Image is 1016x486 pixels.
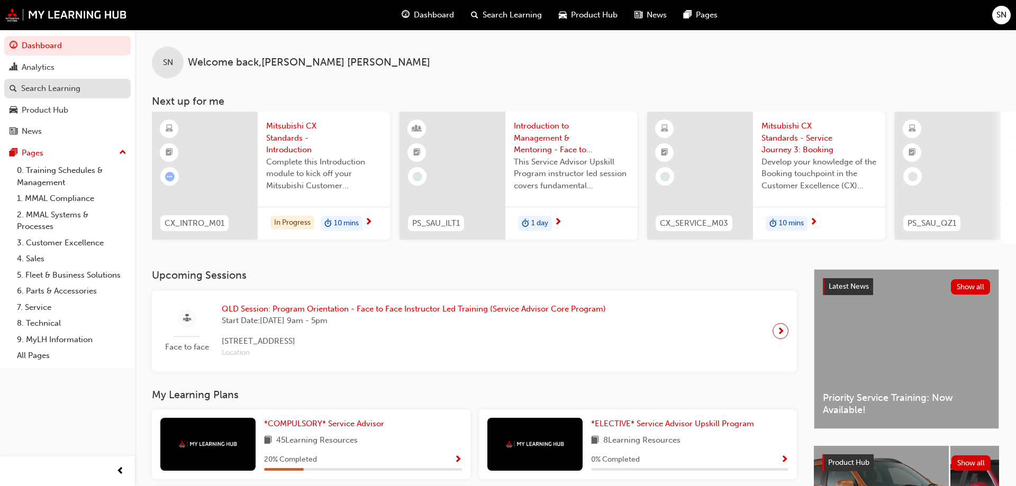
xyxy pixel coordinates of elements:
div: Analytics [22,61,55,74]
span: learningResourceType_ELEARNING-icon [909,122,916,136]
button: Show all [951,279,991,295]
span: This Service Advisor Upskill Program instructor led session covers fundamental management styles ... [514,156,629,192]
a: All Pages [13,347,131,364]
a: Dashboard [4,36,131,56]
span: Introduction to Management & Mentoring - Face to Face Instructor Led Training (Service Advisor Up... [514,120,629,156]
h3: My Learning Plans [152,389,797,401]
a: Latest NewsShow allPriority Service Training: Now Available! [814,269,999,429]
span: SN [996,9,1006,21]
h3: Upcoming Sessions [152,269,797,281]
span: Complete this Introduction module to kick off your Mitsubishi Customer Excellence (CX) Standards ... [266,156,382,192]
a: Face to faceQLD Session: Program Orientation - Face to Face Instructor Led Training (Service Advi... [160,299,788,363]
span: *ELECTIVE* Service Advisor Upskill Program [591,419,754,428]
a: 4. Sales [13,251,131,267]
span: CX_INTRO_M01 [165,217,224,230]
span: learningResourceType_ELEARNING-icon [166,122,173,136]
span: [STREET_ADDRESS] [222,335,606,347]
span: 20 % Completed [264,454,317,466]
span: chart-icon [10,63,17,72]
span: PS_SAU_QZ1 [908,217,956,230]
span: 10 mins [779,217,804,230]
span: News [647,9,667,21]
span: Start Date: [DATE] 9am - 5pm [222,315,606,327]
span: learningRecordVerb_NONE-icon [413,172,422,181]
a: Latest NewsShow all [823,278,990,295]
span: pages-icon [684,8,692,22]
a: Product HubShow all [822,454,991,471]
span: Search Learning [483,9,542,21]
span: Priority Service Training: Now Available! [823,392,990,416]
a: 6. Parts & Accessories [13,283,131,299]
span: CX_SERVICE_M03 [660,217,728,230]
a: Search Learning [4,79,131,98]
a: 8. Technical [13,315,131,332]
span: 10 mins [334,217,359,230]
span: Mitsubishi CX Standards - Service Journey 3: Booking [761,120,877,156]
span: next-icon [777,324,785,338]
span: guage-icon [402,8,410,22]
span: booktick-icon [413,146,421,160]
span: Mitsubishi CX Standards - Introduction [266,120,382,156]
button: SN [992,6,1011,24]
a: 9. MyLH Information [13,332,131,348]
span: book-icon [264,434,272,447]
span: news-icon [634,8,642,22]
div: News [22,125,42,137]
span: *COMPULSORY* Service Advisor [264,419,384,428]
span: Show Progress [781,455,788,465]
a: 7. Service [13,299,131,316]
span: next-icon [554,218,562,227]
a: 0. Training Schedules & Management [13,162,131,190]
span: Welcome back , [PERSON_NAME] [PERSON_NAME] [188,57,430,69]
span: QLD Session: Program Orientation - Face to Face Instructor Led Training (Service Advisor Core Pro... [222,303,606,315]
span: sessionType_FACE_TO_FACE-icon [183,312,191,325]
a: news-iconNews [626,4,675,26]
button: Show Progress [781,453,788,466]
span: Develop your knowledge of the Booking touchpoint in the Customer Excellence (CX) Service journey. [761,156,877,192]
span: learningResourceType_INSTRUCTOR_LED-icon [413,122,421,136]
span: Latest News [829,282,869,291]
a: Analytics [4,58,131,77]
span: Pages [696,9,718,21]
a: search-iconSearch Learning [462,4,550,26]
span: book-icon [591,434,599,447]
span: duration-icon [769,217,777,231]
a: CX_SERVICE_M03Mitsubishi CX Standards - Service Journey 3: BookingDevelop your knowledge of the B... [647,112,885,240]
span: SN [163,57,173,69]
span: learningRecordVerb_ATTEMPT-icon [165,172,175,181]
a: 1. MMAL Compliance [13,190,131,207]
img: mmal [5,8,127,22]
button: Pages [4,143,131,163]
span: search-icon [471,8,478,22]
img: mmal [179,441,237,447]
a: guage-iconDashboard [393,4,462,26]
span: Dashboard [414,9,454,21]
span: Location [222,347,606,359]
span: duration-icon [522,217,529,231]
a: News [4,122,131,141]
span: Product Hub [571,9,618,21]
div: Search Learning [21,82,80,95]
span: car-icon [559,8,567,22]
span: Face to face [160,341,213,353]
a: PS_SAU_ILT1Introduction to Management & Mentoring - Face to Face Instructor Led Training (Service... [400,112,638,240]
a: car-iconProduct Hub [550,4,626,26]
button: DashboardAnalyticsSearch LearningProduct HubNews [4,34,131,143]
span: search-icon [10,84,17,94]
span: 8 Learning Resources [603,434,681,447]
button: Show Progress [454,453,462,466]
img: mmal [506,441,564,447]
span: learningResourceType_ELEARNING-icon [661,122,668,136]
h3: Next up for me [135,95,1016,107]
div: Product Hub [22,104,68,116]
a: pages-iconPages [675,4,726,26]
span: Show Progress [454,455,462,465]
span: next-icon [365,218,373,227]
span: next-icon [810,218,818,227]
span: 1 day [531,217,548,230]
span: guage-icon [10,41,17,51]
span: booktick-icon [909,146,916,160]
a: CX_INTRO_M01Mitsubishi CX Standards - IntroductionComplete this Introduction module to kick off y... [152,112,390,240]
a: 5. Fleet & Business Solutions [13,267,131,283]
